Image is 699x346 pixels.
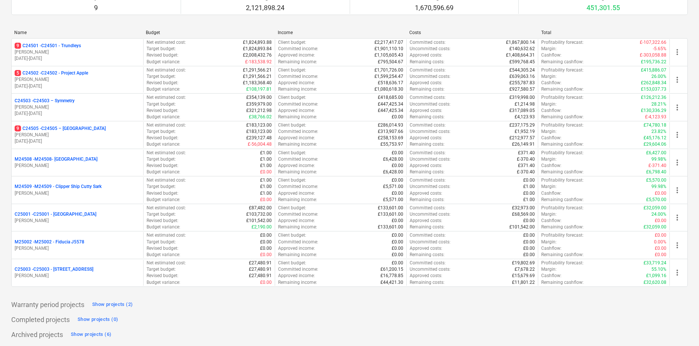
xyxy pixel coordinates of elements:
[644,205,666,211] p: £32,059.00
[147,128,176,135] p: Target budget :
[673,268,682,277] span: more_vert
[541,114,584,120] p: Remaining cashflow :
[246,94,272,101] p: £354,139.00
[415,3,454,12] p: 1,670,596.69
[243,39,272,46] p: £1,824,893.88
[541,52,561,58] p: Cashflow :
[378,94,403,101] p: £418,685.00
[15,43,81,49] p: C24501 - C24501 - Trundleys
[523,190,535,197] p: £0.00
[646,177,666,183] p: £5,570.00
[518,150,535,156] p: £371.40
[15,76,140,83] p: [PERSON_NAME]
[249,114,272,120] p: £38,766.02
[518,163,535,169] p: £371.40
[15,183,102,190] p: M24509 - M24509 - Clipper Ship Cutty Sark
[541,205,584,211] p: Profitability forecast :
[646,169,666,175] p: £6,798.40
[243,46,272,52] p: £1,824,893.84
[410,224,445,230] p: Remaining costs :
[378,107,403,114] p: £447,425.34
[147,224,180,230] p: Budget variance :
[248,141,272,148] p: £-56,004.48
[278,128,318,135] p: Committed income :
[392,190,403,197] p: £0.00
[15,83,140,89] p: [DATE] - [DATE]
[147,52,178,58] p: Revised budget :
[541,67,584,73] p: Profitability forecast :
[410,86,445,92] p: Remaining costs :
[15,98,140,117] div: C24503 -C24503 – Symmetry[PERSON_NAME][DATE]-[DATE]
[15,125,21,131] span: 9
[641,94,666,101] p: £126,212.36
[646,150,666,156] p: £6,427.00
[523,232,535,239] p: £0.00
[278,39,306,46] p: Client budget :
[644,224,666,230] p: £32,059.00
[246,218,272,224] p: £101,542.00
[278,169,317,175] p: Remaining income :
[15,266,93,273] p: C25003 - C25003 - [STREET_ADDRESS]
[512,211,535,218] p: £68,569.00
[541,190,561,197] p: Cashflow :
[541,122,584,128] p: Profitability forecast :
[410,141,445,148] p: Remaining costs :
[15,156,140,169] div: M24508 -M24508- [GEOGRAPHIC_DATA][PERSON_NAME]
[278,135,315,141] p: Approved income :
[523,218,535,224] p: £0.00
[380,141,403,148] p: £55,753.97
[645,114,666,120] p: £-4,123.93
[146,30,271,35] div: Budget
[392,239,403,245] p: £0.00
[644,141,666,148] p: £29,604.06
[15,43,21,49] span: 9
[278,67,306,73] p: Client budget :
[378,59,403,65] p: £795,504.67
[147,150,186,156] p: Net estimated cost :
[383,197,403,203] p: £5,571.00
[509,107,535,114] p: £317,089.05
[509,224,535,230] p: £101,542.00
[15,245,140,252] p: [PERSON_NAME]
[147,245,178,252] p: Revised budget :
[278,205,306,211] p: Client budget :
[392,163,403,169] p: £0.00
[278,86,317,92] p: Remaining income :
[71,330,111,339] div: Show projects (6)
[374,39,403,46] p: £2,217,417.07
[653,46,666,52] p: -5.65%
[260,190,272,197] p: £1.00
[69,329,113,341] button: Show projects (6)
[515,114,535,120] p: £4,123.93
[655,232,666,239] p: £0.00
[147,197,180,203] p: Budget variance :
[147,156,176,163] p: Target budget :
[392,150,403,156] p: £0.00
[147,211,176,218] p: Target budget :
[147,122,186,128] p: Net estimated cost :
[147,218,178,224] p: Revised budget :
[410,197,445,203] p: Remaining costs :
[509,86,535,92] p: £927,580.57
[410,156,451,163] p: Uncommitted costs :
[506,52,535,58] p: £1,408,664.31
[374,46,403,52] p: £1,901,110.10
[541,39,584,46] p: Profitability forecast :
[15,218,140,224] p: [PERSON_NAME]
[246,86,272,92] p: £108,197.81
[509,46,535,52] p: £140,632.62
[541,59,584,65] p: Remaining cashflow :
[278,218,315,224] p: Approved income :
[541,218,561,224] p: Cashflow :
[541,156,557,163] p: Margin :
[410,190,442,197] p: Approved costs :
[15,43,140,62] div: 9C24501 -C24501 - Trundleys[PERSON_NAME][DATE]-[DATE]
[673,186,682,195] span: more_vert
[243,67,272,73] p: £1,291,566.21
[654,239,666,245] p: 0.00%
[15,104,140,110] p: [PERSON_NAME]
[147,107,178,114] p: Revised budget :
[509,122,535,128] p: £237,175.29
[374,73,403,80] p: £1,599,254.47
[410,73,451,80] p: Uncommitted costs :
